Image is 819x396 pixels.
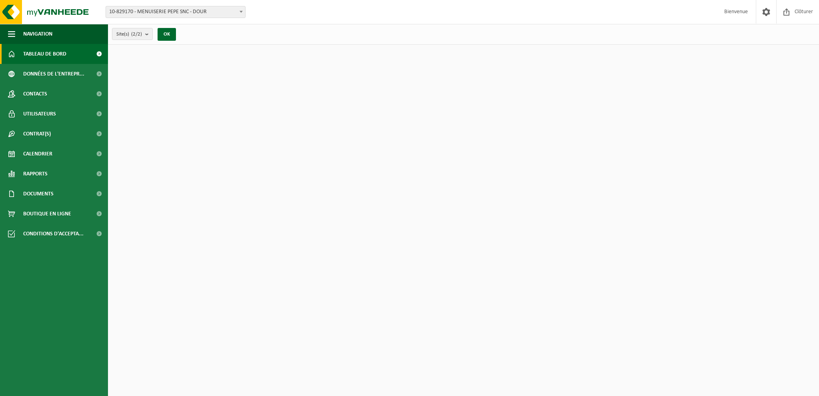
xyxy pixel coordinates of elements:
[116,28,142,40] span: Site(s)
[112,28,153,40] button: Site(s)(2/2)
[23,44,66,64] span: Tableau de bord
[131,32,142,37] count: (2/2)
[158,28,176,41] button: OK
[23,224,84,244] span: Conditions d'accepta...
[23,184,54,204] span: Documents
[23,24,52,44] span: Navigation
[106,6,245,18] span: 10-829170 - MENUISERIE PEPE SNC - DOUR
[23,64,84,84] span: Données de l'entrepr...
[23,124,51,144] span: Contrat(s)
[23,164,48,184] span: Rapports
[106,6,246,18] span: 10-829170 - MENUISERIE PEPE SNC - DOUR
[23,144,52,164] span: Calendrier
[23,204,71,224] span: Boutique en ligne
[23,104,56,124] span: Utilisateurs
[23,84,47,104] span: Contacts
